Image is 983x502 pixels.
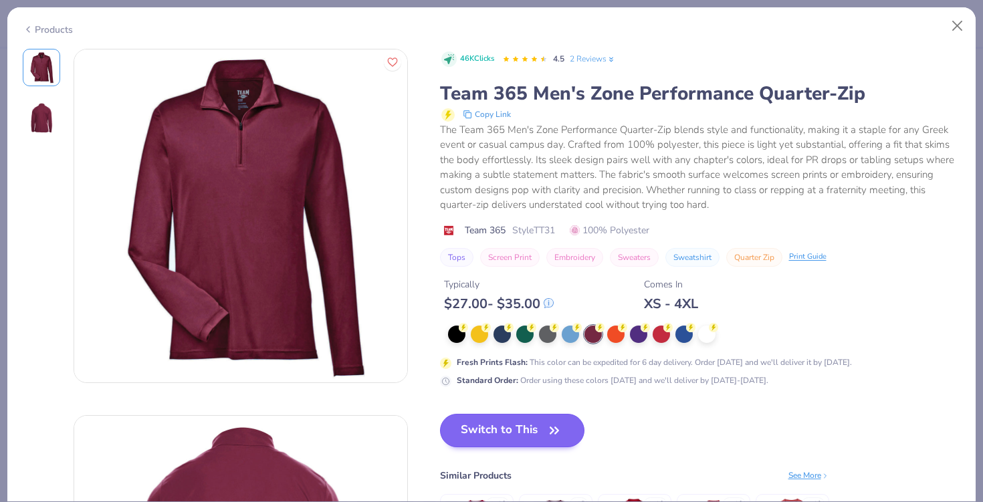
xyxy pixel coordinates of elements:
[610,248,659,267] button: Sweaters
[789,251,827,263] div: Print Guide
[465,223,506,237] span: Team 365
[788,469,829,481] div: See More
[23,23,73,37] div: Products
[460,53,494,65] span: 46K Clicks
[459,106,515,122] button: copy to clipboard
[444,295,554,312] div: $ 27.00 - $ 35.00
[644,277,698,291] div: Comes In
[665,248,720,267] button: Sweatshirt
[440,469,512,483] div: Similar Products
[440,122,961,213] div: The Team 365 Men's Zone Performance Quarter-Zip blends style and functionality, making it a stapl...
[440,81,961,106] div: Team 365 Men's Zone Performance Quarter-Zip
[440,414,585,447] button: Switch to This
[440,248,473,267] button: Tops
[457,374,768,386] div: Order using these colors [DATE] and we'll deliver by [DATE]-[DATE].
[502,49,548,70] div: 4.5 Stars
[945,13,970,39] button: Close
[546,248,603,267] button: Embroidery
[25,102,58,134] img: Back
[553,53,564,64] span: 4.5
[25,51,58,84] img: Front
[74,49,407,382] img: Front
[644,295,698,312] div: XS - 4XL
[457,375,518,386] strong: Standard Order :
[480,248,540,267] button: Screen Print
[384,53,401,71] button: Like
[444,277,554,291] div: Typically
[570,223,649,237] span: 100% Polyester
[457,357,528,368] strong: Fresh Prints Flash :
[440,225,458,236] img: brand logo
[570,53,616,65] a: 2 Reviews
[726,248,782,267] button: Quarter Zip
[457,356,852,368] div: This color can be expedited for 6 day delivery. Order [DATE] and we'll deliver it by [DATE].
[512,223,555,237] span: Style TT31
